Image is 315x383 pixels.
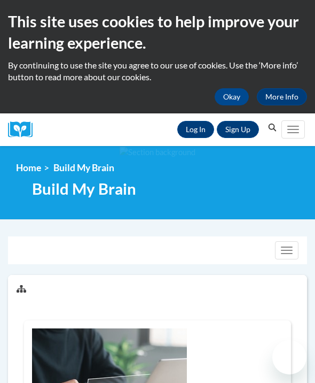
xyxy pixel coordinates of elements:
[264,121,280,134] button: Search
[16,162,41,173] a: Home
[53,162,114,173] span: Build My Brain
[32,179,136,198] span: Build My Brain
[8,121,40,138] img: Logo brand
[257,88,307,105] a: More Info
[215,88,249,105] button: Okay
[8,121,40,138] a: Cox Campus
[217,121,259,138] a: Register
[177,121,214,138] a: Log In
[8,59,307,83] p: By continuing to use the site you agree to our use of cookies. Use the ‘More info’ button to read...
[8,11,307,54] h2: This site uses cookies to help improve your learning experience.
[272,340,306,374] iframe: Button to launch messaging window
[120,147,195,158] img: Section background
[280,113,307,146] div: Main menu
